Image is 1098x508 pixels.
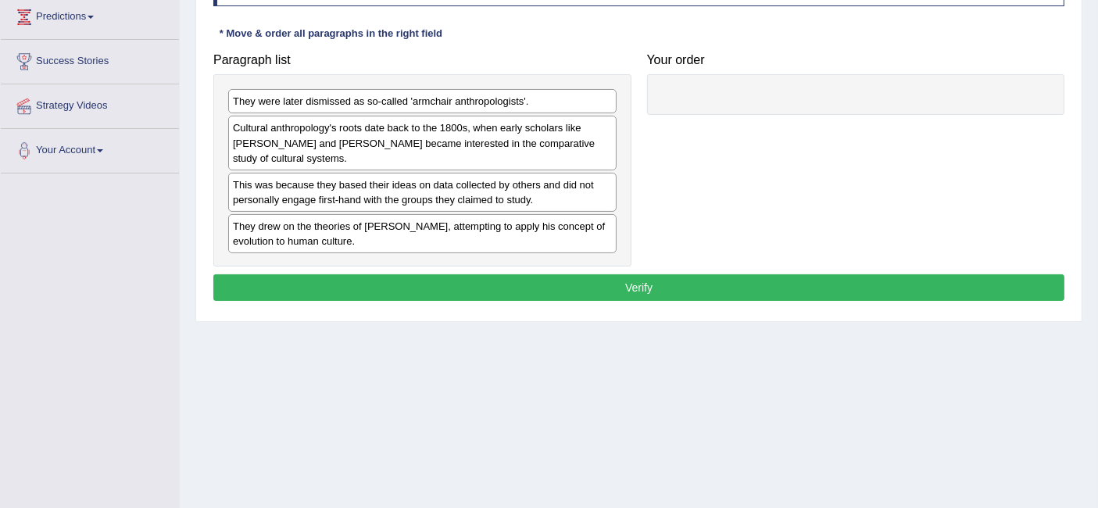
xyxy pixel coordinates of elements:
[213,53,631,67] h4: Paragraph list
[228,89,617,113] div: They were later dismissed as so-called 'armchair anthropologists'.
[228,214,617,253] div: They drew on the theories of [PERSON_NAME], attempting to apply his concept of evolution to human...
[1,40,179,79] a: Success Stories
[228,116,617,170] div: Cultural anthropology's roots date back to the 1800s, when early scholars like [PERSON_NAME] and ...
[228,173,617,212] div: This was because they based their ideas on data collected by others and did not personally engage...
[213,26,449,41] div: * Move & order all paragraphs in the right field
[1,129,179,168] a: Your Account
[213,274,1064,301] button: Verify
[1,84,179,123] a: Strategy Videos
[647,53,1065,67] h4: Your order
